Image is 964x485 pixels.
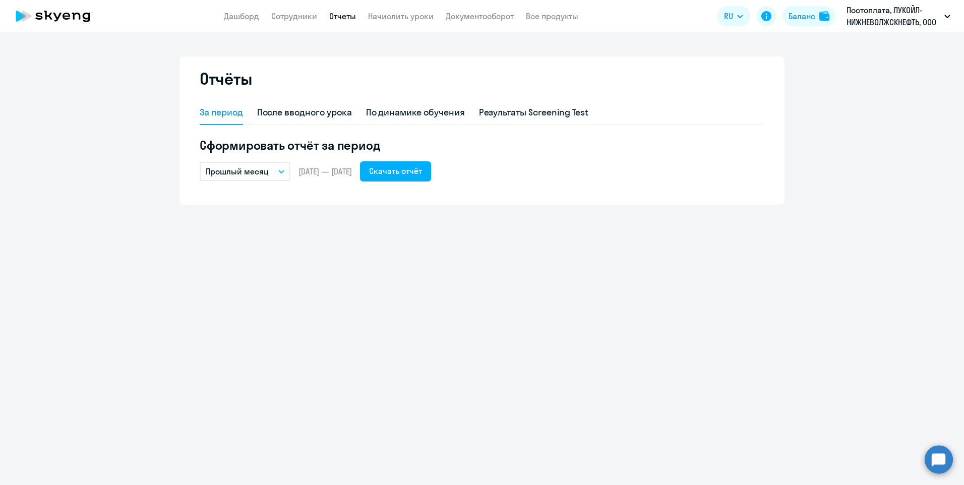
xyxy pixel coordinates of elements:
h5: Сформировать отчёт за период [200,137,764,153]
div: По динамике обучения [366,106,465,119]
a: Дашборд [224,11,259,21]
a: Начислить уроки [368,11,434,21]
div: Скачать отчёт [369,165,422,177]
p: Прошлый месяц [206,165,269,177]
img: balance [819,11,829,21]
div: За период [200,106,243,119]
p: Постоплата, ЛУКОЙЛ-НИЖНЕВОЛЖСКНЕФТЬ, ООО [847,4,940,28]
a: Все продукты [526,11,578,21]
a: Сотрудники [271,11,317,21]
button: Скачать отчёт [360,161,431,181]
span: RU [724,10,733,22]
button: RU [717,6,750,26]
button: Балансbalance [782,6,835,26]
button: Постоплата, ЛУКОЙЛ-НИЖНЕВОЛЖСКНЕФТЬ, ООО [841,4,955,28]
h2: Отчёты [200,69,252,89]
div: Баланс [789,10,815,22]
a: Документооборот [446,11,514,21]
button: Прошлый месяц [200,162,290,181]
span: [DATE] — [DATE] [298,166,352,177]
a: Отчеты [329,11,356,21]
div: После вводного урока [257,106,352,119]
div: Результаты Screening Test [479,106,589,119]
